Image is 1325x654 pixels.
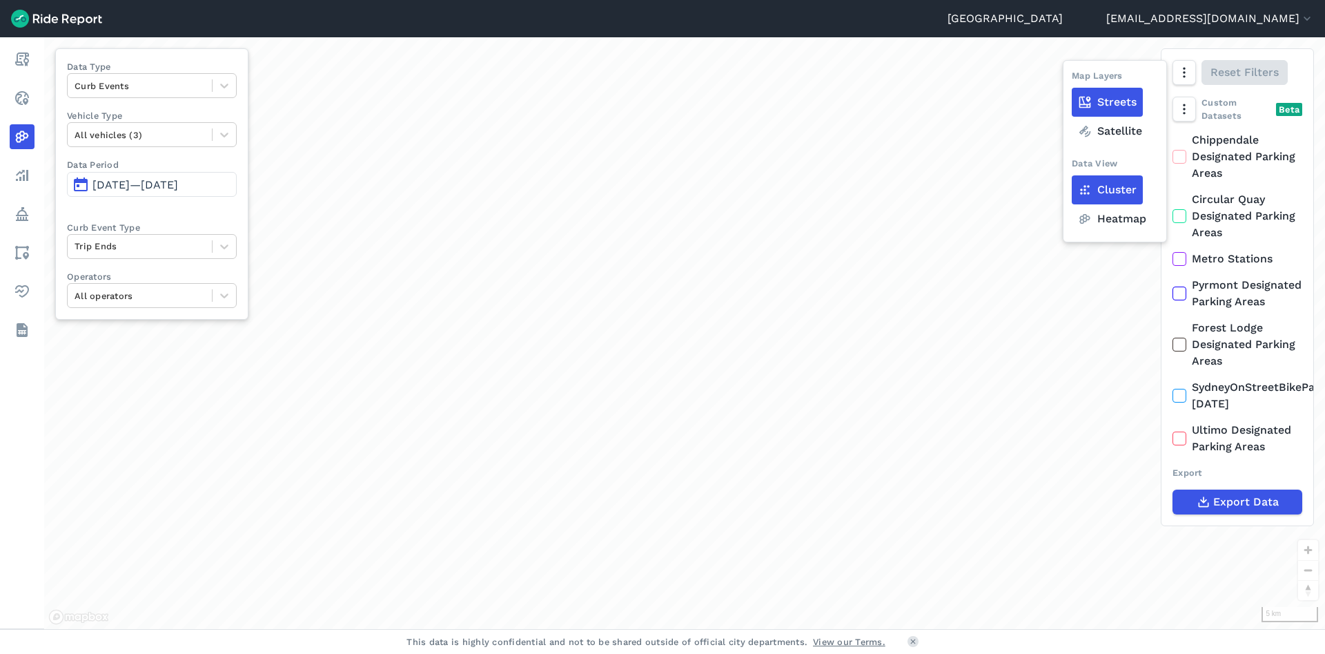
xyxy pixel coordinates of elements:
[10,279,35,304] a: Health
[1172,96,1302,122] div: Custom Datasets
[10,47,35,72] a: Report
[67,221,237,234] label: Curb Event Type
[1172,320,1302,369] label: Forest Lodge Designated Parking Areas
[10,163,35,188] a: Analyze
[1172,422,1302,455] label: Ultimo Designated Parking Areas
[1106,10,1314,27] button: [EMAIL_ADDRESS][DOMAIN_NAME]
[1172,132,1302,182] label: Chippendale Designated Parking Areas
[1172,466,1302,479] div: Export
[67,109,237,122] label: Vehicle Type
[1213,494,1279,510] span: Export Data
[1172,490,1302,514] button: Export Data
[1072,117,1148,146] label: Satellite
[813,635,885,648] a: View our Terms.
[10,318,35,343] a: Datasets
[10,202,35,227] a: Policy
[10,86,35,110] a: Realtime
[1201,60,1288,85] button: Reset Filters
[948,10,1063,27] a: [GEOGRAPHIC_DATA]
[1172,191,1302,241] label: Circular Quay Designated Parking Areas
[1276,103,1302,116] div: Beta
[1072,69,1123,88] div: Map Layers
[1172,277,1302,310] label: Pyrmont Designated Parking Areas
[1072,204,1152,233] label: Heatmap
[67,172,237,197] button: [DATE]—[DATE]
[10,240,35,265] a: Areas
[1210,64,1279,81] span: Reset Filters
[67,158,237,171] label: Data Period
[10,124,35,149] a: Heatmaps
[67,270,237,283] label: Operators
[11,10,102,28] img: Ride Report
[1072,157,1117,175] div: Data View
[44,37,1325,629] div: loading
[1172,251,1302,267] label: Metro Stations
[67,60,237,73] label: Data Type
[1072,88,1143,117] label: Streets
[1172,379,1302,412] label: SydneyOnStreetBikeParking [DATE]
[92,178,178,191] span: [DATE]—[DATE]
[1072,175,1143,204] label: Cluster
